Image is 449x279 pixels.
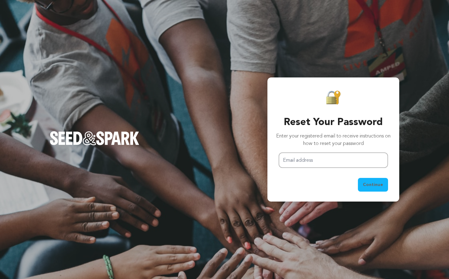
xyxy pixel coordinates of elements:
span: Continue [363,182,383,188]
img: Seed&Spark Padlock Icon [326,90,341,105]
h3: Reset Your Password [276,115,391,130]
a: Seed&Spark Homepage [50,121,139,157]
img: Seed&Spark Logo [50,131,139,145]
input: Email address [279,152,388,168]
p: Enter your registered email to receive instructions on how to reset your password [276,133,391,147]
button: Continue [358,178,388,192]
